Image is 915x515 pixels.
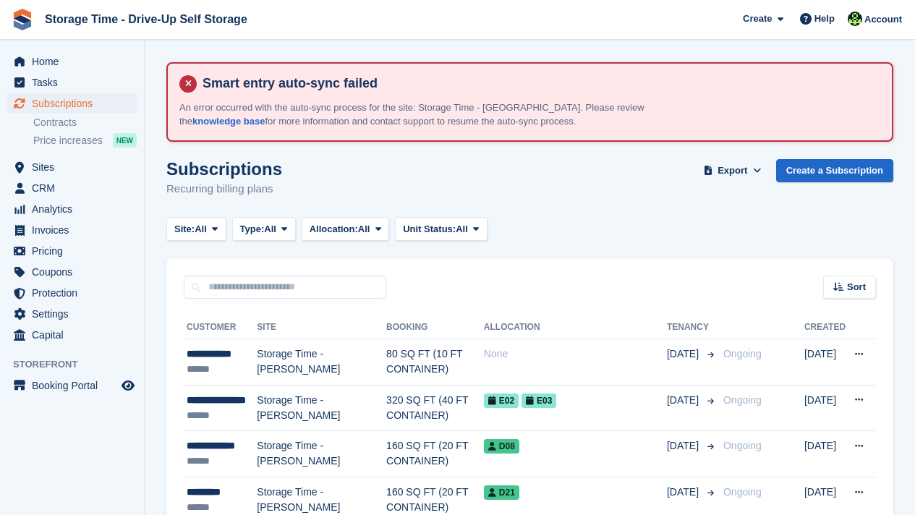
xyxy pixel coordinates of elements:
[32,304,119,324] span: Settings
[7,199,137,219] a: menu
[7,375,137,396] a: menu
[804,385,846,431] td: [DATE]
[197,75,880,92] h4: Smart entry auto-sync failed
[32,178,119,198] span: CRM
[179,101,686,129] p: An error occurred with the auto-sync process for the site: Storage Time - [GEOGRAPHIC_DATA]. Plea...
[7,262,137,282] a: menu
[302,217,390,241] button: Allocation: All
[484,439,519,454] span: D08
[7,51,137,72] a: menu
[184,316,257,339] th: Customer
[32,157,119,177] span: Sites
[484,316,667,339] th: Allocation
[7,93,137,114] a: menu
[166,181,282,197] p: Recurring billing plans
[12,9,33,30] img: stora-icon-8386f47178a22dfd0bd8f6a31ec36ba5ce8667c1dd55bd0f319d3a0aa187defe.svg
[195,222,207,237] span: All
[847,280,866,294] span: Sort
[32,375,119,396] span: Booking Portal
[264,222,276,237] span: All
[310,222,358,237] span: Allocation:
[864,12,902,27] span: Account
[743,12,772,26] span: Create
[7,283,137,303] a: menu
[32,220,119,240] span: Invoices
[7,220,137,240] a: menu
[113,133,137,148] div: NEW
[257,339,386,386] td: Storage Time - [PERSON_NAME]
[240,222,265,237] span: Type:
[814,12,835,26] span: Help
[723,394,762,406] span: Ongoing
[32,93,119,114] span: Subscriptions
[32,199,119,219] span: Analytics
[484,346,667,362] div: None
[776,159,893,183] a: Create a Subscription
[386,431,484,477] td: 160 SQ FT (20 FT CONTAINER)
[358,222,370,237] span: All
[723,348,762,359] span: Ongoing
[804,431,846,477] td: [DATE]
[667,393,702,408] span: [DATE]
[39,7,253,31] a: Storage Time - Drive-Up Self Storage
[13,357,144,372] span: Storefront
[723,486,762,498] span: Ongoing
[386,316,484,339] th: Booking
[395,217,487,241] button: Unit Status: All
[33,132,137,148] a: Price increases NEW
[32,241,119,261] span: Pricing
[192,116,265,127] a: knowledge base
[386,339,484,386] td: 80 SQ FT (10 FT CONTAINER)
[33,116,137,129] a: Contracts
[119,377,137,394] a: Preview store
[174,222,195,237] span: Site:
[667,346,702,362] span: [DATE]
[166,159,282,179] h1: Subscriptions
[484,393,519,408] span: E02
[386,385,484,431] td: 320 SQ FT (40 FT CONTAINER)
[7,241,137,261] a: menu
[32,283,119,303] span: Protection
[667,485,702,500] span: [DATE]
[32,51,119,72] span: Home
[701,159,765,183] button: Export
[166,217,226,241] button: Site: All
[257,431,386,477] td: Storage Time - [PERSON_NAME]
[257,316,386,339] th: Site
[7,72,137,93] a: menu
[804,316,846,339] th: Created
[522,393,556,408] span: E03
[667,438,702,454] span: [DATE]
[7,325,137,345] a: menu
[32,72,119,93] span: Tasks
[32,262,119,282] span: Coupons
[403,222,456,237] span: Unit Status:
[484,485,519,500] span: D21
[718,163,747,178] span: Export
[7,304,137,324] a: menu
[667,316,718,339] th: Tenancy
[257,385,386,431] td: Storage Time - [PERSON_NAME]
[848,12,862,26] img: Laaibah Sarwar
[456,222,468,237] span: All
[232,217,296,241] button: Type: All
[7,178,137,198] a: menu
[32,325,119,345] span: Capital
[804,339,846,386] td: [DATE]
[33,134,103,148] span: Price increases
[723,440,762,451] span: Ongoing
[7,157,137,177] a: menu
